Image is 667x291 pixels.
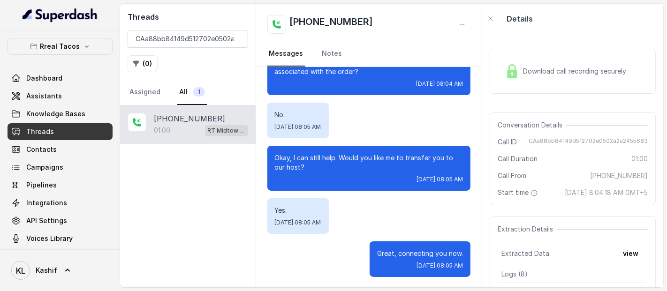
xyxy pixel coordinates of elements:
[565,188,648,197] span: [DATE] 8:04:18 AM GMT+5
[26,216,67,225] span: API Settings
[417,176,463,183] span: [DATE] 08:05 AM
[8,257,113,284] a: Kashif
[498,171,526,180] span: Call From
[193,87,205,97] span: 1
[128,11,248,22] h2: Threads
[507,13,533,24] p: Details
[23,7,98,22] img: light.svg
[26,234,73,243] span: Voices Library
[128,30,248,48] input: Search by Call ID or Phone Number
[275,58,463,76] p: No problem. I can still help. Do you have the email associated with the order?
[8,141,113,158] a: Contacts
[128,80,162,105] a: Assigned
[275,219,321,226] span: [DATE] 08:05 AM
[26,180,57,190] span: Pipelines
[128,80,248,105] nav: Tabs
[290,15,373,34] h2: [PHONE_NUMBER]
[275,123,321,131] span: [DATE] 08:05 AM
[8,88,113,104] a: Assistants
[498,154,538,164] span: Call Duration
[529,137,648,147] span: CAa88bb84149d512702e0502a2a2455683
[505,64,519,78] img: Lock Icon
[498,224,557,234] span: Extraction Details
[8,105,113,122] a: Knowledge Bases
[36,266,57,275] span: Kashif
[416,80,463,88] span: [DATE] 08:04 AM
[8,70,113,87] a: Dashboard
[40,41,80,52] p: Rreal Tacos
[8,38,113,55] button: Rreal Tacos
[501,269,644,279] p: Logs ( 8 )
[26,163,63,172] span: Campaigns
[177,80,207,105] a: All1
[154,126,170,135] p: 01:00
[8,123,113,140] a: Threads
[16,266,25,276] text: KL
[501,249,549,258] span: Extracted Data
[8,212,113,229] a: API Settings
[377,249,463,258] p: Great, connecting you now.
[128,55,158,72] button: (0)
[320,41,344,67] a: Notes
[498,120,566,130] span: Conversation Details
[26,74,62,83] span: Dashboard
[631,154,648,164] span: 01:00
[26,127,54,136] span: Threads
[523,67,630,76] span: Download call recording securely
[26,109,85,119] span: Knowledge Bases
[275,110,321,119] p: No.
[8,230,113,247] a: Voices Library
[267,41,305,67] a: Messages
[590,171,648,180] span: [PHONE_NUMBER]
[26,91,62,101] span: Assistants
[8,177,113,194] a: Pipelines
[8,194,113,211] a: Integrations
[275,153,463,172] p: Okay, I can still help. Would you like me to transfer you to our host?
[8,159,113,176] a: Campaigns
[26,145,57,154] span: Contacts
[498,188,540,197] span: Start time
[617,245,644,262] button: view
[208,126,245,135] p: RT Midtown / EN
[417,262,463,269] span: [DATE] 08:05 AM
[154,113,225,124] p: [PHONE_NUMBER]
[498,137,517,147] span: Call ID
[267,41,471,67] nav: Tabs
[275,206,321,215] p: Yes.
[26,198,67,208] span: Integrations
